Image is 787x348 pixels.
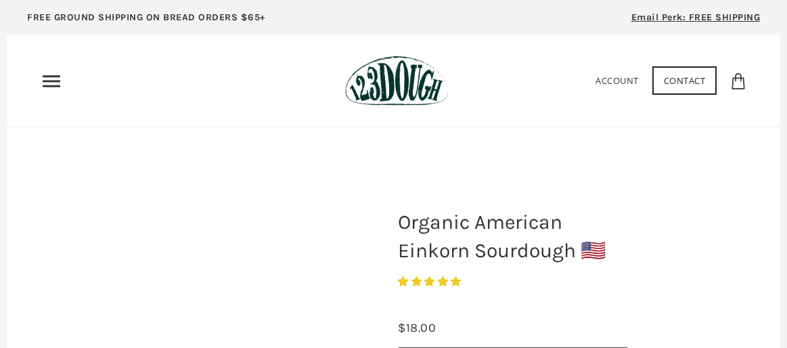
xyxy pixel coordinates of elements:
h1: Organic American Einkorn Sourdough 🇺🇸 [388,201,638,271]
a: Account [595,74,639,87]
p: FREE GROUND SHIPPING ON BREAD ORDERS $65+ [27,10,266,25]
nav: Primary [41,70,62,92]
a: Email Perk: FREE SHIPPING [611,7,781,35]
span: Email Perk: FREE SHIPPING [631,12,761,23]
a: FREE GROUND SHIPPING ON BREAD ORDERS $65+ [7,7,286,35]
span: 4.95 stars [398,276,464,288]
div: $18.00 [398,318,436,338]
a: Contact [652,66,717,95]
img: 123Dough Bakery [345,56,449,106]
